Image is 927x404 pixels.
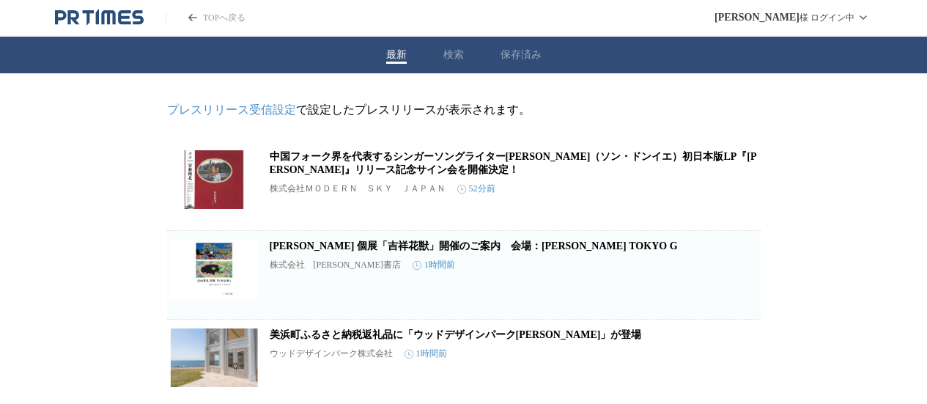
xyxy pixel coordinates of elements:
a: PR TIMESのトップページはこちら [55,9,144,26]
time: 1時間前 [405,348,447,360]
button: 最新 [386,48,407,62]
p: ウッドデザインパーク株式会社 [270,348,393,360]
time: 52分前 [457,183,495,195]
button: 保存済み [501,48,542,62]
img: 柴田亜美 個展「吉祥花獣」開催のご案内 会場：KOMIYAMA TOKYO G [170,240,258,298]
time: 1時間前 [413,259,455,271]
a: プレスリリース受信設定 [167,103,296,116]
p: 株式会社ＭＯＤＥＲＮ ＳＫＹ ＪＡＰＡＮ [270,183,446,195]
span: [PERSON_NAME] [714,12,799,23]
a: 美浜町ふるさと納税返礼品に「ウッドデザインパーク[PERSON_NAME]」が登場 [270,329,642,340]
img: 美浜町ふるさと納税返礼品に「ウッドデザインパーク野間」が登場 [170,328,258,387]
a: 中国フォーク界を代表するシンガーソングライター[PERSON_NAME]（ソン・ドンイエ）初日本版LP『[PERSON_NAME]』リリース記念サイン会を開催決定！ [270,151,757,175]
button: 検索 [443,48,464,62]
p: で設定したプレスリリースが表示されます。 [167,103,761,118]
a: [PERSON_NAME] 個展「吉祥花獣」開催のご案内 会場：[PERSON_NAME] TOKYO G [270,240,678,251]
img: 中国フォーク界を代表するシンガーソングライター宋冬野（ソン・ドンイエ）初日本版LP『安河橋北』リリース記念サイン会を開催決定！ [170,150,258,209]
a: PR TIMESのトップページはこちら [166,12,245,24]
p: 株式会社 [PERSON_NAME]書店 [270,259,401,271]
